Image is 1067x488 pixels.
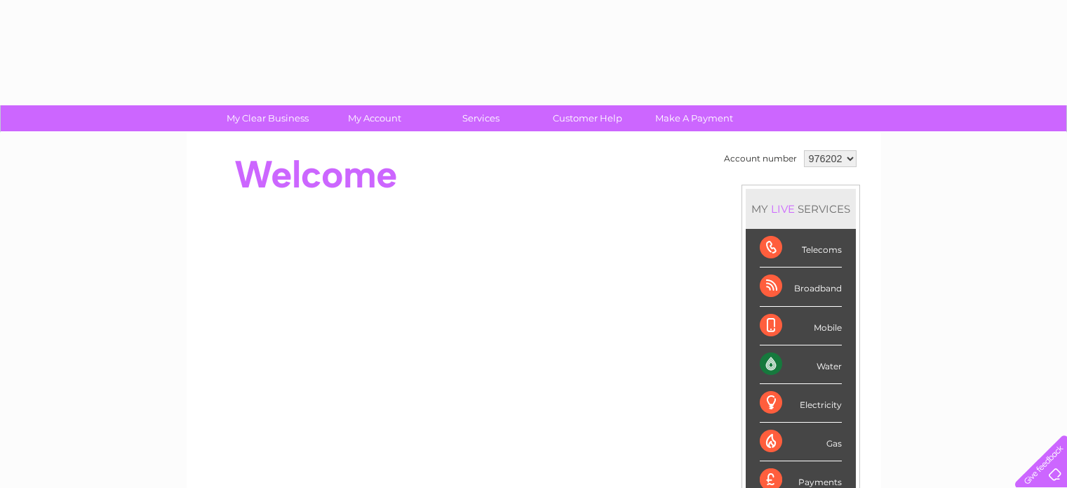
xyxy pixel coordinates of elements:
[530,105,645,131] a: Customer Help
[760,423,842,461] div: Gas
[423,105,539,131] a: Services
[316,105,432,131] a: My Account
[720,147,800,171] td: Account number
[746,189,856,229] div: MY SERVICES
[760,307,842,345] div: Mobile
[760,268,842,306] div: Broadband
[636,105,752,131] a: Make A Payment
[760,229,842,268] div: Telecoms
[768,202,798,216] div: LIVE
[760,345,842,384] div: Water
[760,384,842,423] div: Electricity
[210,105,326,131] a: My Clear Business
